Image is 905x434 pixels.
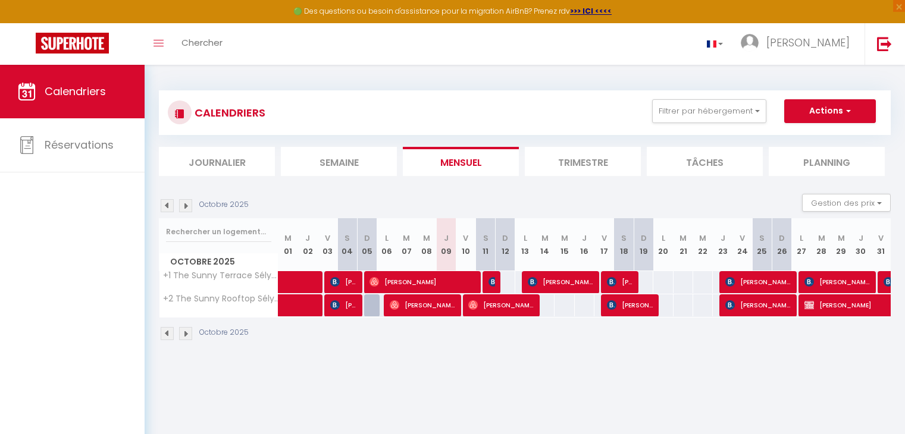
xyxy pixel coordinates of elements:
[199,327,249,338] p: Octobre 2025
[397,218,417,271] th: 07
[369,271,474,293] span: [PERSON_NAME]
[45,137,114,152] span: Réservations
[699,232,706,244] abbr: M
[36,33,109,54] img: Super Booking
[792,218,812,271] th: 27
[732,23,865,65] a: ... [PERSON_NAME]
[444,232,449,244] abbr: J
[483,232,488,244] abbr: S
[305,232,310,244] abbr: J
[423,232,430,244] abbr: M
[740,232,745,244] abbr: V
[161,294,280,303] span: +2 The Sunny Rooftop Sélys *City-Center *[GEOGRAPHIC_DATA] *[GEOGRAPHIC_DATA]
[173,23,231,65] a: Chercher
[769,147,885,176] li: Planning
[159,147,275,176] li: Journalier
[607,294,653,316] span: [PERSON_NAME]
[647,147,763,176] li: Tâches
[385,232,389,244] abbr: L
[298,218,318,271] th: 02
[614,218,634,271] th: 18
[403,232,410,244] abbr: M
[476,218,496,271] th: 11
[674,218,693,271] th: 21
[357,218,377,271] th: 05
[525,147,641,176] li: Trimestre
[337,218,357,271] th: 04
[721,232,725,244] abbr: J
[192,99,265,126] h3: CALENDRIERS
[199,199,249,210] p: Octobre 2025
[653,218,673,271] th: 20
[166,221,271,243] input: Rechercher un logement...
[693,218,713,271] th: 22
[535,218,555,271] th: 14
[161,271,280,280] span: +1 The Sunny Terrace Sélys *City-Center *[GEOGRAPHIC_DATA] *[GEOGRAPHIC_DATA]
[772,218,792,271] th: 26
[725,271,791,293] span: [PERSON_NAME]-Droussy
[713,218,732,271] th: 23
[602,232,607,244] abbr: V
[779,232,785,244] abbr: D
[390,294,455,316] span: [PERSON_NAME]
[641,232,647,244] abbr: D
[325,232,330,244] abbr: V
[838,232,845,244] abbr: M
[621,232,627,244] abbr: S
[524,232,527,244] abbr: L
[515,218,535,271] th: 13
[766,35,850,50] span: [PERSON_NAME]
[752,218,772,271] th: 25
[561,232,568,244] abbr: M
[403,147,519,176] li: Mensuel
[662,232,665,244] abbr: L
[436,218,456,271] th: 09
[159,253,278,271] span: Octobre 2025
[851,218,870,271] th: 30
[570,6,612,16] a: >>> ICI <<<<
[679,232,687,244] abbr: M
[417,218,436,271] th: 08
[377,218,397,271] th: 06
[594,218,614,271] th: 17
[281,147,397,176] li: Semaine
[759,232,765,244] abbr: S
[652,99,766,123] button: Filtrer par hébergement
[345,232,350,244] abbr: S
[528,271,593,293] span: [PERSON_NAME] CPH
[877,36,892,51] img: logout
[871,218,891,271] th: 31
[575,218,594,271] th: 16
[463,232,468,244] abbr: V
[502,232,508,244] abbr: D
[859,232,863,244] abbr: J
[496,218,515,271] th: 12
[330,271,356,293] span: [PERSON_NAME] [PERSON_NAME]
[555,218,574,271] th: 15
[468,294,534,316] span: [PERSON_NAME]
[541,232,549,244] abbr: M
[878,232,884,244] abbr: V
[741,34,759,52] img: ...
[831,218,851,271] th: 29
[278,218,298,271] th: 01
[818,232,825,244] abbr: M
[784,99,876,123] button: Actions
[45,84,106,99] span: Calendriers
[330,294,356,316] span: [PERSON_NAME] [PERSON_NAME]
[364,232,370,244] abbr: D
[804,271,870,293] span: [PERSON_NAME] CPH
[284,232,292,244] abbr: M
[318,218,337,271] th: 03
[488,271,495,293] span: [PERSON_NAME]
[456,218,475,271] th: 10
[802,194,891,212] button: Gestion des prix
[732,218,752,271] th: 24
[181,36,223,49] span: Chercher
[725,294,791,316] span: [PERSON_NAME]-Droussy
[607,271,633,293] span: [PERSON_NAME]
[812,218,831,271] th: 28
[800,232,803,244] abbr: L
[582,232,587,244] abbr: J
